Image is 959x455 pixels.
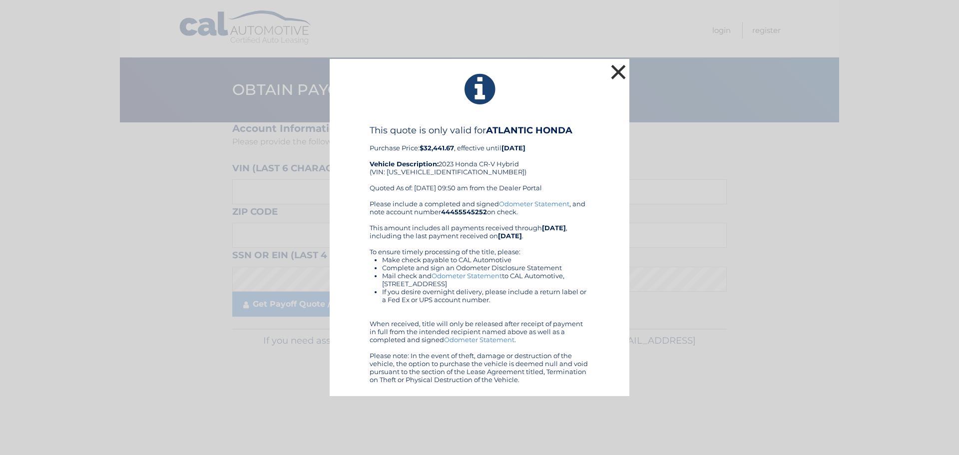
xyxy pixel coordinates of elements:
b: [DATE] [498,232,522,240]
a: Odometer Statement [499,200,569,208]
li: Make check payable to CAL Automotive [382,256,589,264]
a: Odometer Statement [432,272,502,280]
b: [DATE] [542,224,566,232]
b: [DATE] [501,144,525,152]
li: If you desire overnight delivery, please include a return label or a Fed Ex or UPS account number. [382,288,589,304]
div: Purchase Price: , effective until 2023 Honda CR-V Hybrid (VIN: [US_VEHICLE_IDENTIFICATION_NUMBER]... [370,125,589,200]
li: Mail check and to CAL Automotive, [STREET_ADDRESS] [382,272,589,288]
li: Complete and sign an Odometer Disclosure Statement [382,264,589,272]
div: Please include a completed and signed , and note account number on check. This amount includes al... [370,200,589,384]
strong: Vehicle Description: [370,160,439,168]
a: Odometer Statement [444,336,514,344]
h4: This quote is only valid for [370,125,589,136]
b: ATLANTIC HONDA [486,125,572,136]
button: × [608,62,628,82]
b: 44455545252 [441,208,487,216]
b: $32,441.67 [420,144,454,152]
